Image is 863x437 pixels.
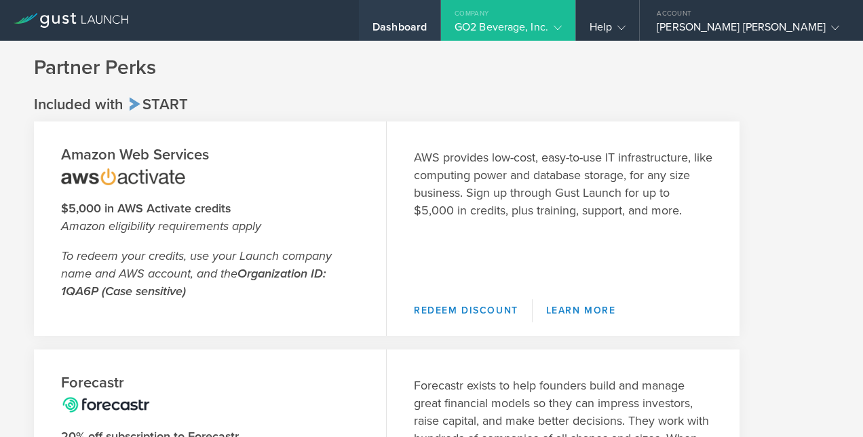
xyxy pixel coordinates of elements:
h1: Partner Perks [34,54,829,81]
div: GO2 Beverage, Inc. [455,20,562,41]
img: forecastr-logo [61,393,151,413]
div: [PERSON_NAME] [PERSON_NAME] [657,20,839,41]
img: amazon-web-services-logo [61,165,185,185]
iframe: Chat Widget [795,372,863,437]
div: Dashboard [372,20,427,41]
a: Learn More [533,299,630,322]
a: Redeem Discount [414,299,533,322]
div: Help [590,20,626,41]
strong: $5,000 in AWS Activate credits [61,201,231,216]
em: To redeem your credits, use your Launch company name and AWS account, and the [61,248,332,299]
p: AWS provides low-cost, easy-to-use IT infrastructure, like computing power and database storage, ... [414,149,712,219]
span: Start [127,96,188,113]
span: Included with [34,96,123,113]
h2: Amazon Web Services [61,145,359,165]
em: Amazon eligibility requirements apply [61,218,261,233]
h2: Forecastr [61,373,359,393]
